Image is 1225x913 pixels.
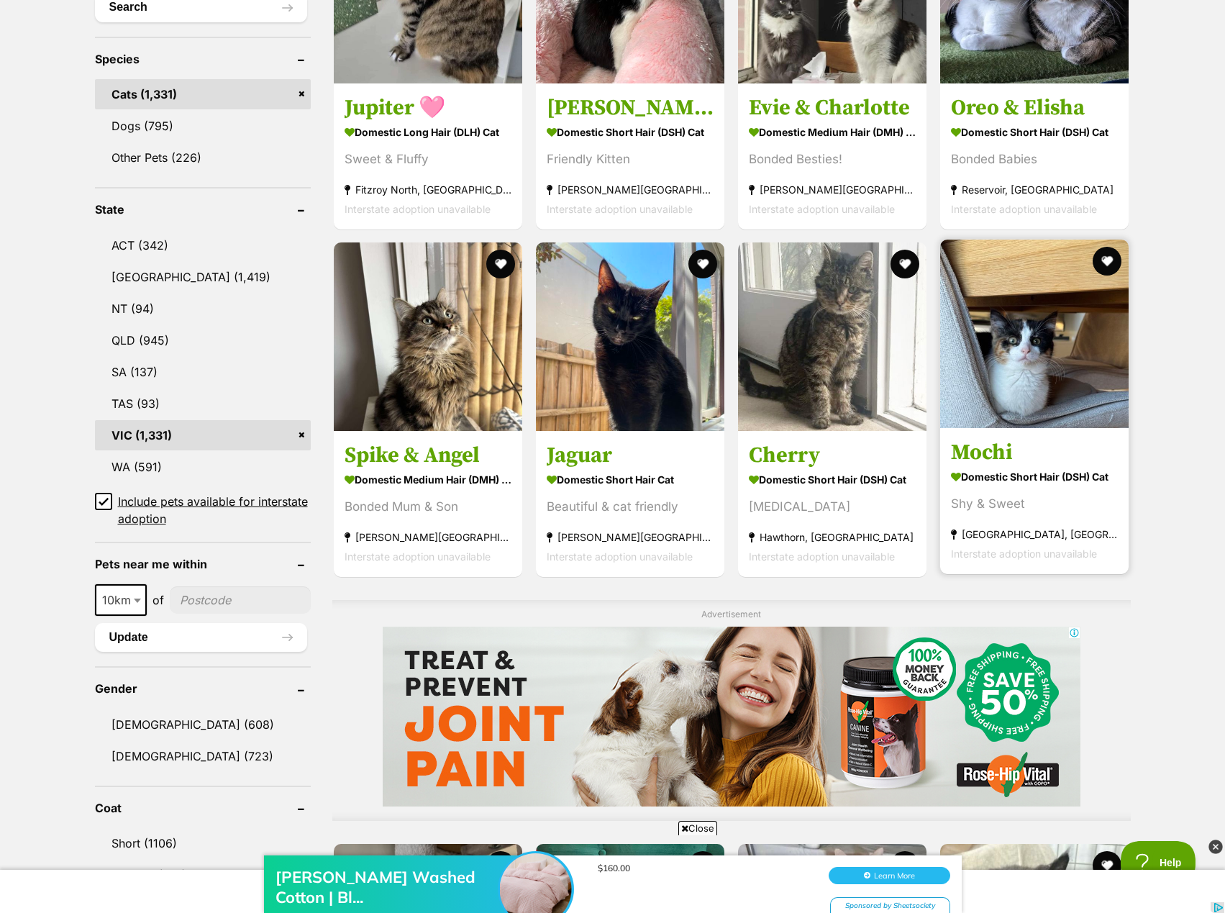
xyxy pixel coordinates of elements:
[95,79,311,109] a: Cats (1,331)
[95,230,311,260] a: ACT (342)
[749,497,916,517] div: [MEDICAL_DATA]
[383,627,1080,807] iframe: Advertisement
[95,142,311,173] a: Other Pets (226)
[95,801,311,814] header: Coat
[749,149,916,168] div: Bonded Besties!
[275,40,506,81] div: [PERSON_NAME] Washed Cotton | Bl...
[95,741,311,771] a: [DEMOGRAPHIC_DATA] (723)
[536,242,724,431] img: Jaguar - Domestic Short Hair Cat
[547,497,714,517] div: Beautiful & cat friendly
[95,111,311,141] a: Dogs (795)
[345,550,491,563] span: Interstate adoption unavailable
[345,149,511,168] div: Sweet & Fluffy
[95,262,311,292] a: [GEOGRAPHIC_DATA] (1,419)
[688,250,717,278] button: favourite
[749,94,916,121] h3: Evie & Charlotte
[95,420,311,450] a: VIC (1,331)
[951,94,1118,121] h3: Oreo & Elisha
[536,431,724,577] a: Jaguar Domestic Short Hair Cat Beautiful & cat friendly [PERSON_NAME][GEOGRAPHIC_DATA] Interstate...
[547,149,714,168] div: Friendly Kitten
[547,179,714,199] strong: [PERSON_NAME][GEOGRAPHIC_DATA], [GEOGRAPHIC_DATA]
[547,527,714,547] strong: [PERSON_NAME][GEOGRAPHIC_DATA]
[547,469,714,490] strong: Domestic Short Hair Cat
[95,558,311,571] header: Pets near me within
[95,325,311,355] a: QLD (945)
[547,94,714,121] h3: [PERSON_NAME]
[951,466,1118,487] strong: Domestic Short Hair (DSH) Cat
[95,682,311,695] header: Gender
[95,709,311,740] a: [DEMOGRAPHIC_DATA] (608)
[95,203,311,216] header: State
[951,494,1118,514] div: Shy & Sweet
[749,527,916,547] strong: Hawthorn, [GEOGRAPHIC_DATA]
[95,623,307,652] button: Update
[738,83,926,229] a: Evie & Charlotte Domestic Medium Hair (DMH) Cat Bonded Besties! [PERSON_NAME][GEOGRAPHIC_DATA] In...
[486,250,515,278] button: favourite
[951,524,1118,544] strong: [GEOGRAPHIC_DATA], [GEOGRAPHIC_DATA]
[547,442,714,469] h3: Jaguar
[951,548,1097,560] span: Interstate adoption unavailable
[345,94,511,121] h3: Jupiter 🩷
[749,469,916,490] strong: Domestic Short Hair (DSH) Cat
[749,550,895,563] span: Interstate adoption unavailable
[118,493,311,527] span: Include pets available for interstate adoption
[940,83,1129,229] a: Oreo & Elisha Domestic Short Hair (DSH) Cat Bonded Babies Reservoir, [GEOGRAPHIC_DATA] Interstate...
[334,242,522,431] img: Spike & Angel - Domestic Medium Hair (DMH) Cat
[95,452,311,482] a: WA (591)
[738,431,926,577] a: Cherry Domestic Short Hair (DSH) Cat [MEDICAL_DATA] Hawthorn, [GEOGRAPHIC_DATA] Interstate adopti...
[95,294,311,324] a: NT (94)
[345,442,511,469] h3: Spike & Angel
[345,497,511,517] div: Bonded Mum & Son
[95,357,311,387] a: SA (137)
[738,242,926,431] img: Cherry - Domestic Short Hair (DSH) Cat
[891,250,919,278] button: favourite
[940,428,1129,574] a: Mochi Domestic Short Hair (DSH) Cat Shy & Sweet [GEOGRAPHIC_DATA], [GEOGRAPHIC_DATA] Interstate a...
[951,121,1118,142] strong: Domestic Short Hair (DSH) Cat
[829,40,950,58] button: Learn More
[345,121,511,142] strong: Domestic Long Hair (DLH) Cat
[536,83,724,229] a: [PERSON_NAME] Domestic Short Hair (DSH) Cat Friendly Kitten [PERSON_NAME][GEOGRAPHIC_DATA], [GEOG...
[334,83,522,229] a: Jupiter 🩷 Domestic Long Hair (DLH) Cat Sweet & Fluffy Fitzroy North, [GEOGRAPHIC_DATA] Interstate...
[96,590,145,610] span: 10km
[951,149,1118,168] div: Bonded Babies
[951,439,1118,466] h3: Mochi
[951,179,1118,199] strong: Reservoir, [GEOGRAPHIC_DATA]
[547,121,714,142] strong: Domestic Short Hair (DSH) Cat
[500,27,572,99] img: Leo Washed Cotton | Bl...
[749,202,895,214] span: Interstate adoption unavailable
[95,493,311,527] a: Include pets available for interstate adoption
[95,584,147,616] span: 10km
[345,179,511,199] strong: Fitzroy North, [GEOGRAPHIC_DATA]
[95,389,311,419] a: TAS (93)
[95,53,311,65] header: Species
[334,431,522,577] a: Spike & Angel Domestic Medium Hair (DMH) Cat Bonded Mum & Son [PERSON_NAME][GEOGRAPHIC_DATA] Inte...
[332,600,1131,821] div: Advertisement
[345,202,491,214] span: Interstate adoption unavailable
[749,442,916,469] h3: Cherry
[1208,840,1223,854] img: close_grey_3x.png
[547,550,693,563] span: Interstate adoption unavailable
[547,202,693,214] span: Interstate adoption unavailable
[678,821,717,835] span: Close
[598,36,814,47] div: $160.00
[1093,247,1122,276] button: favourite
[830,71,950,88] div: Sponsored by Sheetsociety
[152,591,164,609] span: of
[345,527,511,547] strong: [PERSON_NAME][GEOGRAPHIC_DATA]
[749,121,916,142] strong: Domestic Medium Hair (DMH) Cat
[749,179,916,199] strong: [PERSON_NAME][GEOGRAPHIC_DATA]
[951,202,1097,214] span: Interstate adoption unavailable
[345,469,511,490] strong: Domestic Medium Hair (DMH) Cat
[170,586,311,614] input: postcode
[940,240,1129,428] img: Mochi - Domestic Short Hair (DSH) Cat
